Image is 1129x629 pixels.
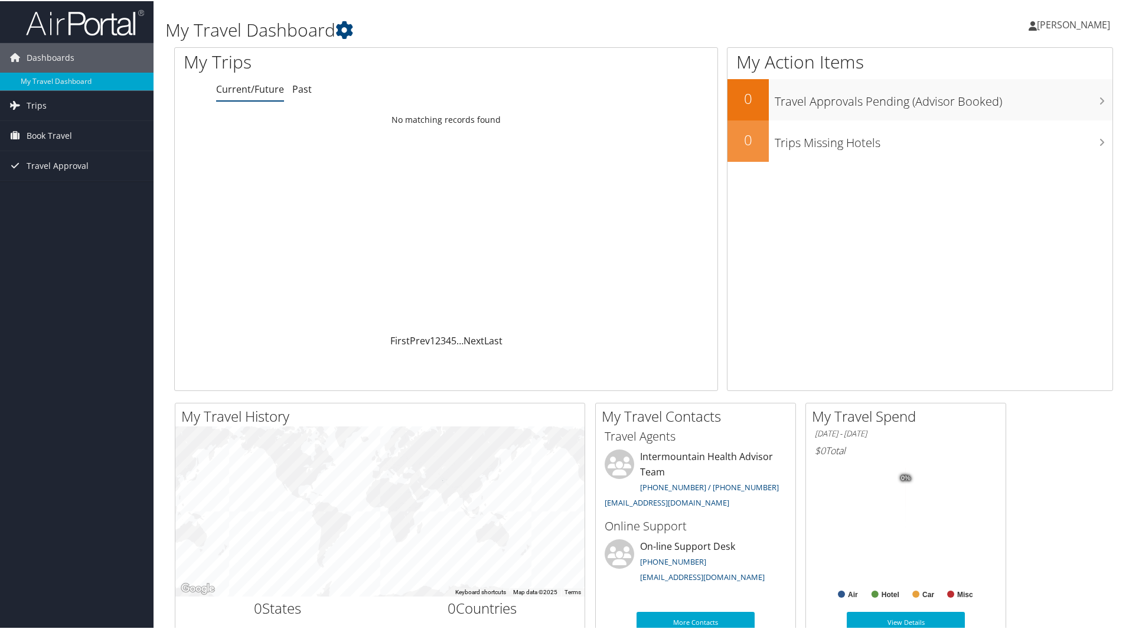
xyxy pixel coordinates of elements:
[216,82,284,94] a: Current/Future
[775,86,1112,109] h3: Travel Approvals Pending (Advisor Booked)
[410,333,430,346] a: Prev
[602,405,795,425] h2: My Travel Contacts
[184,597,371,617] h2: States
[175,108,717,129] td: No matching records found
[27,42,74,71] span: Dashboards
[484,333,502,346] a: Last
[27,90,47,119] span: Trips
[430,333,435,346] a: 1
[26,8,144,35] img: airportal-logo.png
[882,589,899,598] text: Hotel
[448,597,456,617] span: 0
[727,48,1112,73] h1: My Action Items
[389,597,576,617] h2: Countries
[27,120,72,149] span: Book Travel
[605,427,787,444] h3: Travel Agents
[727,119,1112,161] a: 0Trips Missing Hotels
[599,448,792,511] li: Intermountain Health Advisor Team
[513,588,557,594] span: Map data ©2025
[599,538,792,586] li: On-line Support Desk
[815,427,997,438] h6: [DATE] - [DATE]
[184,48,482,73] h1: My Trips
[1037,17,1110,30] span: [PERSON_NAME]
[957,589,973,598] text: Misc
[727,78,1112,119] a: 0Travel Approvals Pending (Advisor Booked)
[455,587,506,595] button: Keyboard shortcuts
[390,333,410,346] a: First
[178,580,217,595] a: Open this area in Google Maps (opens a new window)
[440,333,446,346] a: 3
[848,589,858,598] text: Air
[1029,6,1122,41] a: [PERSON_NAME]
[292,82,312,94] a: Past
[605,496,729,507] a: [EMAIL_ADDRESS][DOMAIN_NAME]
[812,405,1006,425] h2: My Travel Spend
[815,443,825,456] span: $0
[775,128,1112,150] h3: Trips Missing Hotels
[727,129,769,149] h2: 0
[178,580,217,595] img: Google
[640,571,765,581] a: [EMAIL_ADDRESS][DOMAIN_NAME]
[165,17,803,41] h1: My Travel Dashboard
[446,333,451,346] a: 4
[727,87,769,107] h2: 0
[451,333,456,346] a: 5
[640,555,706,566] a: [PHONE_NUMBER]
[435,333,440,346] a: 2
[922,589,934,598] text: Car
[181,405,585,425] h2: My Travel History
[254,597,262,617] span: 0
[456,333,464,346] span: …
[27,150,89,180] span: Travel Approval
[815,443,997,456] h6: Total
[564,588,581,594] a: Terms (opens in new tab)
[901,474,911,481] tspan: 0%
[640,481,779,491] a: [PHONE_NUMBER] / [PHONE_NUMBER]
[464,333,484,346] a: Next
[605,517,787,533] h3: Online Support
